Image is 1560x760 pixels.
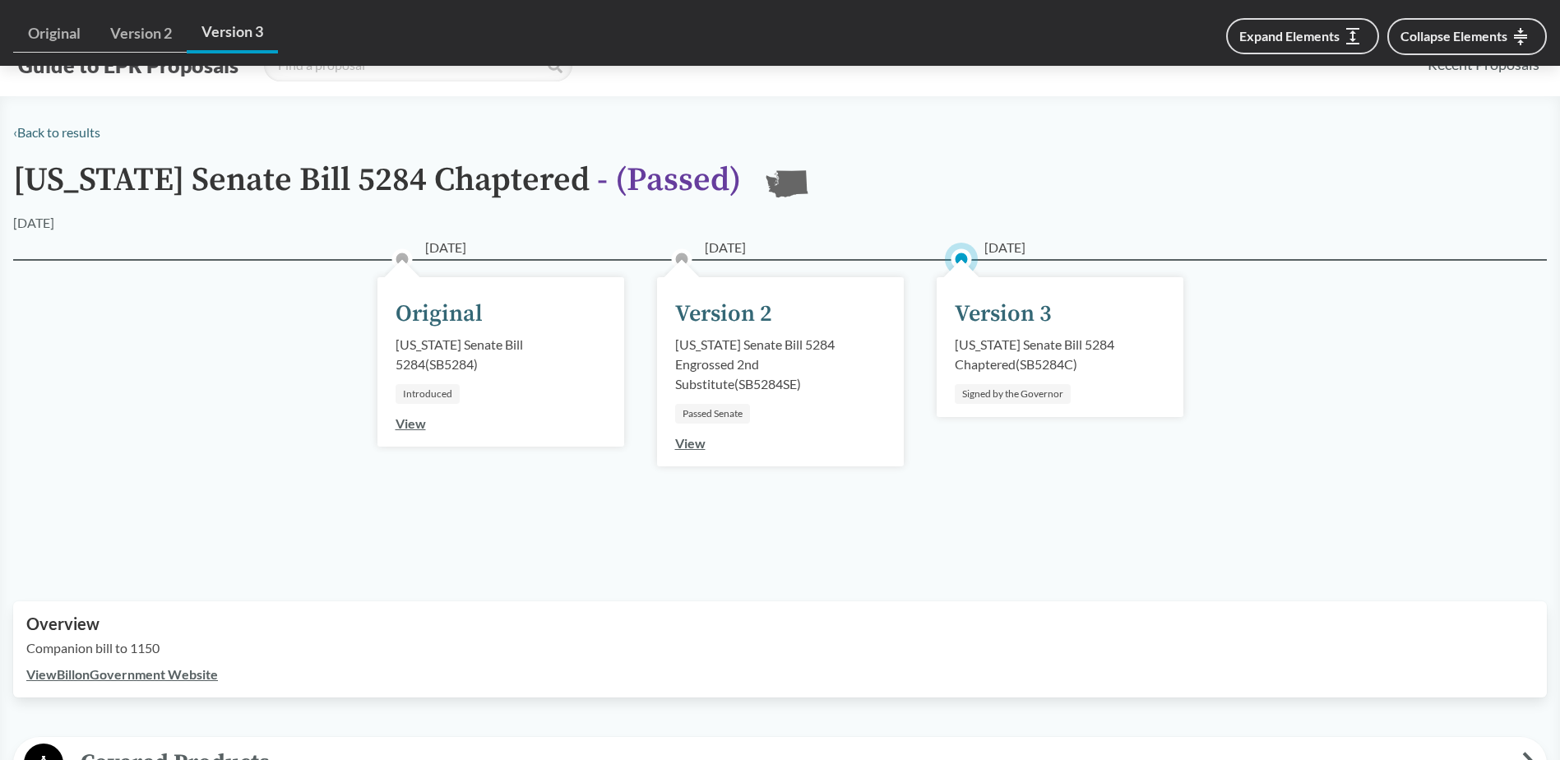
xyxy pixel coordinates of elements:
div: [DATE] [13,213,54,233]
a: ‹Back to results [13,124,100,140]
h2: Overview [26,614,1534,633]
button: Expand Elements [1226,18,1379,54]
a: Original [13,15,95,53]
div: [US_STATE] Senate Bill 5284 Engrossed 2nd Substitute ( SB5284SE ) [675,335,886,394]
h1: [US_STATE] Senate Bill 5284 Chaptered [13,162,741,213]
div: Original [396,297,483,331]
a: Version 2 [95,15,187,53]
div: [US_STATE] Senate Bill 5284 ( SB5284 ) [396,335,606,374]
button: Collapse Elements [1387,18,1547,55]
p: Companion bill to 1150 [26,638,1534,658]
span: [DATE] [705,238,746,257]
div: Introduced [396,384,460,404]
span: - ( Passed ) [597,160,741,201]
div: Passed Senate [675,404,750,424]
div: Signed by the Governor [955,384,1071,404]
span: [DATE] [425,238,466,257]
a: View [396,415,426,431]
span: [DATE] [984,238,1025,257]
div: [US_STATE] Senate Bill 5284 Chaptered ( SB5284C ) [955,335,1165,374]
div: Version 3 [955,297,1052,331]
a: View [675,435,706,451]
a: Version 3 [187,13,278,53]
a: ViewBillonGovernment Website [26,666,218,682]
div: Version 2 [675,297,772,331]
